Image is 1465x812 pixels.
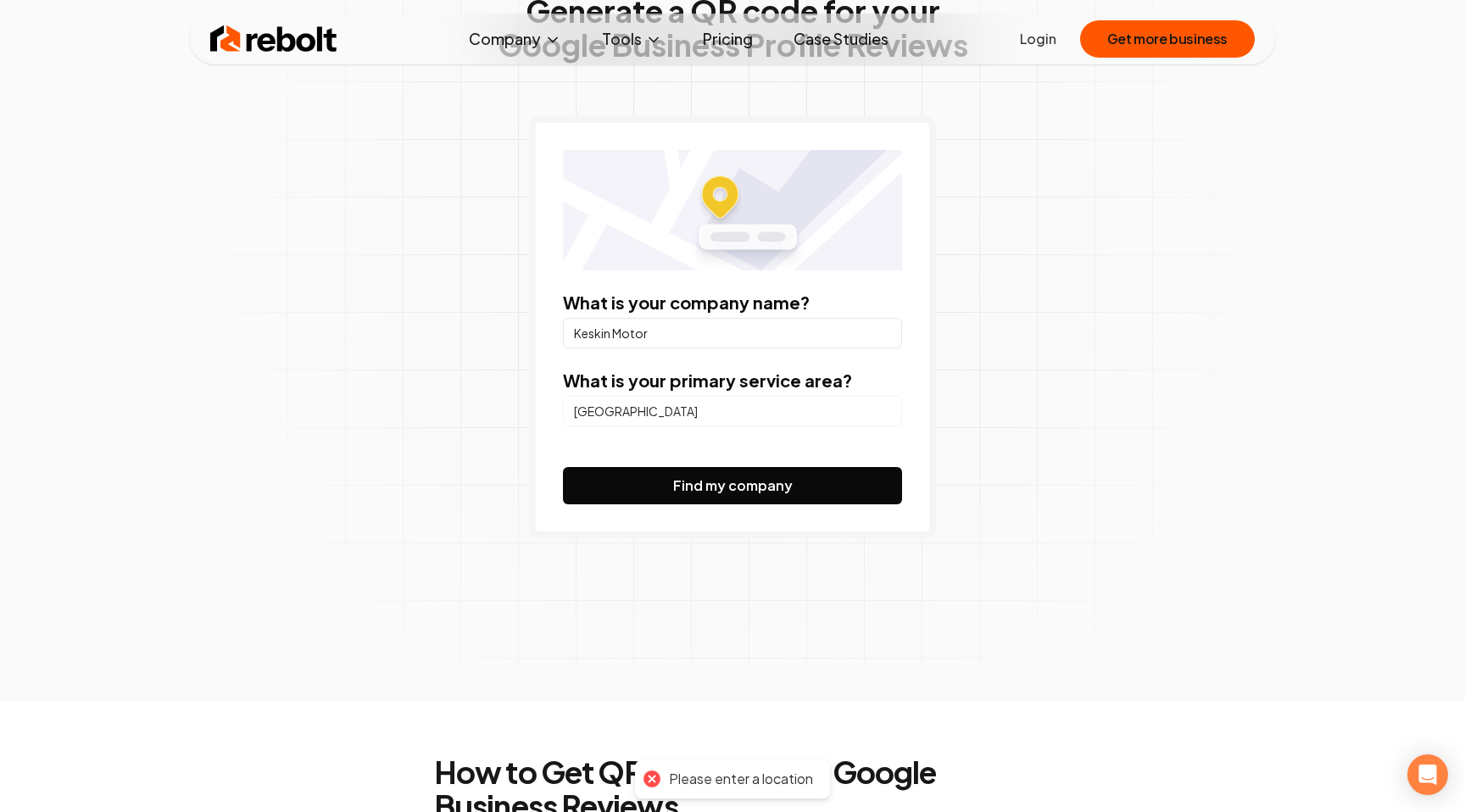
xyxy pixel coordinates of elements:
[563,370,852,391] label: What is your primary service area?
[563,150,902,270] img: Location map
[455,22,575,56] button: Company
[563,318,902,348] input: Company Name
[1407,754,1448,795] div: Open Intercom Messenger
[669,770,813,788] div: Please enter a location
[780,22,902,56] a: Case Studies
[210,22,337,56] img: Rebolt Logo
[563,467,902,504] button: Find my company
[563,396,902,426] input: City or county or neighborhood
[1080,20,1255,58] button: Get more business
[563,292,810,313] label: What is your company name?
[588,22,676,56] button: Tools
[1020,29,1056,49] a: Login
[689,22,766,56] a: Pricing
